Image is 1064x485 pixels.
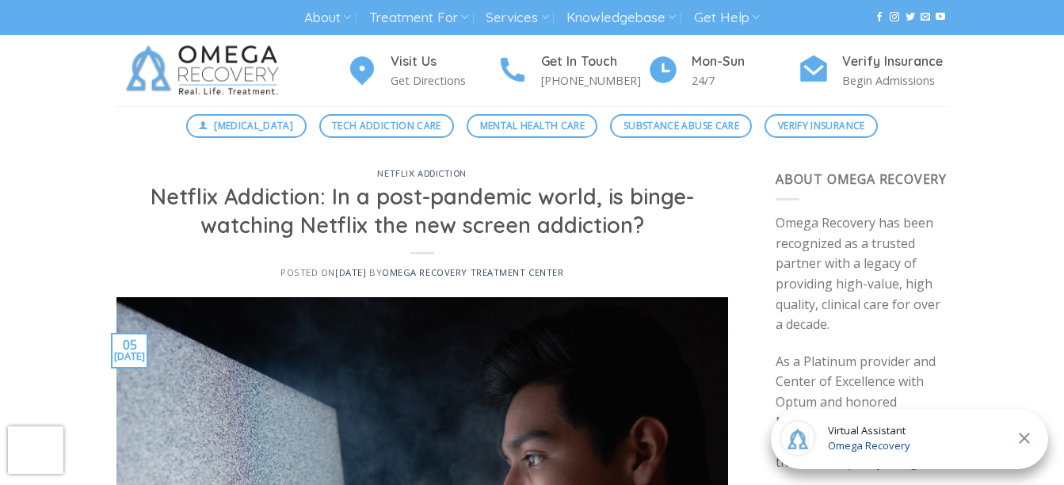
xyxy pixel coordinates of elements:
[624,118,739,133] span: Substance Abuse Care
[692,71,798,90] p: 24/7
[135,183,710,239] h1: Netflix Addiction: In a post-pandemic world, is binge-watching Netflix the new screen addiction?
[214,118,293,133] span: [MEDICAL_DATA]
[776,170,947,188] span: About Omega Recovery
[377,168,467,179] a: Netflix Addiction
[369,266,564,278] span: by
[776,352,948,474] p: As a Platinum provider and Center of Excellence with Optum and honored National Provider Partner ...
[391,71,497,90] p: Get Directions
[906,12,915,23] a: Follow on Twitter
[842,52,948,72] h4: Verify Insurance
[875,12,884,23] a: Follow on Facebook
[280,266,366,278] span: Posted on
[116,35,295,106] img: Omega Recovery
[890,12,899,23] a: Follow on Instagram
[346,52,497,90] a: Visit Us Get Directions
[467,114,597,138] a: Mental Health Care
[776,213,948,335] p: Omega Recovery has been recognized as a trusted partner with a legacy of providing high-value, hi...
[391,52,497,72] h4: Visit Us
[319,114,455,138] a: Tech Addiction Care
[778,118,865,133] span: Verify Insurance
[842,71,948,90] p: Begin Admissions
[694,3,760,32] a: Get Help
[798,52,948,90] a: Verify Insurance Begin Admissions
[765,114,878,138] a: Verify Insurance
[486,3,548,32] a: Services
[541,71,647,90] p: [PHONE_NUMBER]
[566,3,676,32] a: Knowledgebase
[480,118,585,133] span: Mental Health Care
[8,426,63,474] iframe: reCAPTCHA
[541,52,647,72] h4: Get In Touch
[936,12,945,23] a: Follow on YouTube
[382,266,563,278] a: Omega Recovery Treatment Center
[332,118,441,133] span: Tech Addiction Care
[692,52,798,72] h4: Mon-Sun
[497,52,647,90] a: Get In Touch [PHONE_NUMBER]
[186,114,307,138] a: [MEDICAL_DATA]
[610,114,752,138] a: Substance Abuse Care
[335,266,366,278] a: [DATE]
[369,3,468,32] a: Treatment For
[921,12,930,23] a: Send us an email
[304,3,351,32] a: About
